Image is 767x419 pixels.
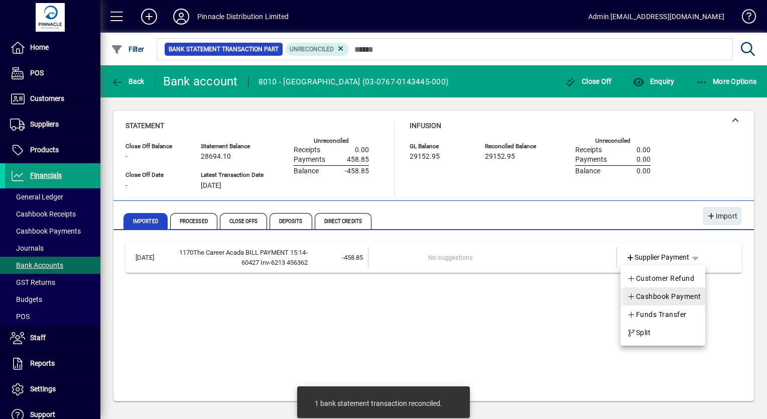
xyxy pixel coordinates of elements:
span: Cashbook Payment [627,290,701,302]
span: Customer Refund [627,272,694,284]
span: Split [627,327,651,339]
span: Funds Transfer [627,308,687,321]
button: Split [620,324,705,342]
a: Cashbook Payment [620,287,705,305]
a: Customer Refund [620,269,705,287]
a: Funds Transfer [620,305,705,324]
